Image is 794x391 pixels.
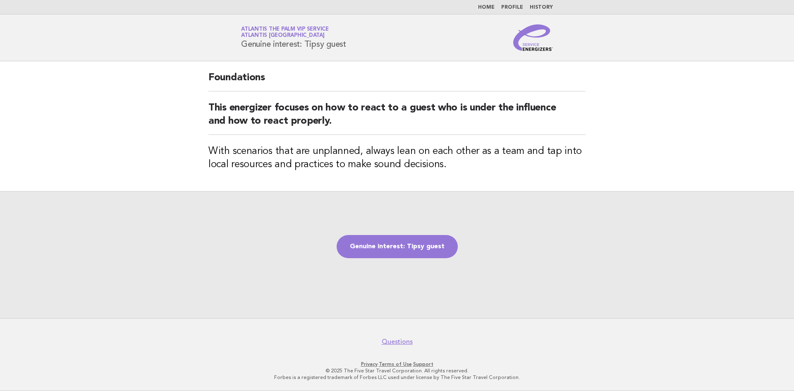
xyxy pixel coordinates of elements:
img: Service Energizers [513,24,553,51]
h2: Foundations [208,71,586,91]
a: Questions [382,338,413,346]
a: Profile [501,5,523,10]
h1: Genuine interest: Tipsy guest [241,27,346,48]
a: Support [413,361,433,367]
p: Forbes is a registered trademark of Forbes LLC used under license by The Five Star Travel Corpora... [144,374,650,381]
a: Home [478,5,495,10]
a: History [530,5,553,10]
a: Terms of Use [379,361,412,367]
p: · · [144,361,650,367]
a: Atlantis The Palm VIP ServiceAtlantis [GEOGRAPHIC_DATA] [241,26,329,38]
a: Genuine interest: Tipsy guest [337,235,458,258]
a: Privacy [361,361,378,367]
h3: With scenarios that are unplanned, always lean on each other as a team and tap into local resourc... [208,145,586,171]
h2: This energizer focuses on how to react to a guest who is under the influence and how to react pro... [208,101,586,135]
p: © 2025 The Five Star Travel Corporation. All rights reserved. [144,367,650,374]
span: Atlantis [GEOGRAPHIC_DATA] [241,33,325,38]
